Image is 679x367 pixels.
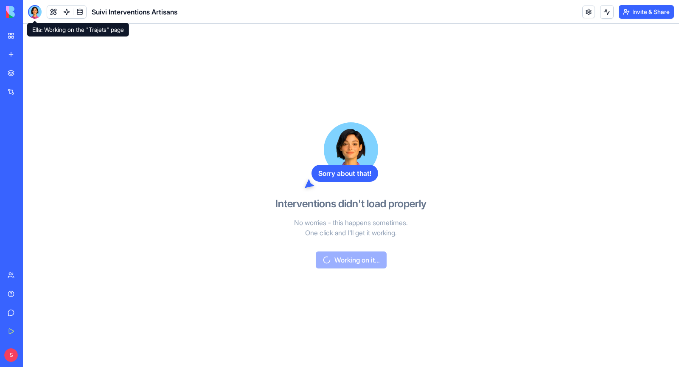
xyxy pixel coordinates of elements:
span: Suivi Interventions Artisans [92,7,177,17]
img: logo [6,6,59,18]
h3: Interventions didn't load properly [275,197,426,211]
span: S [4,348,18,362]
div: Sorry about that! [311,165,378,182]
p: No worries - this happens sometimes. One click and I'll get it working. [253,217,449,238]
button: Invite & Share [619,5,674,19]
